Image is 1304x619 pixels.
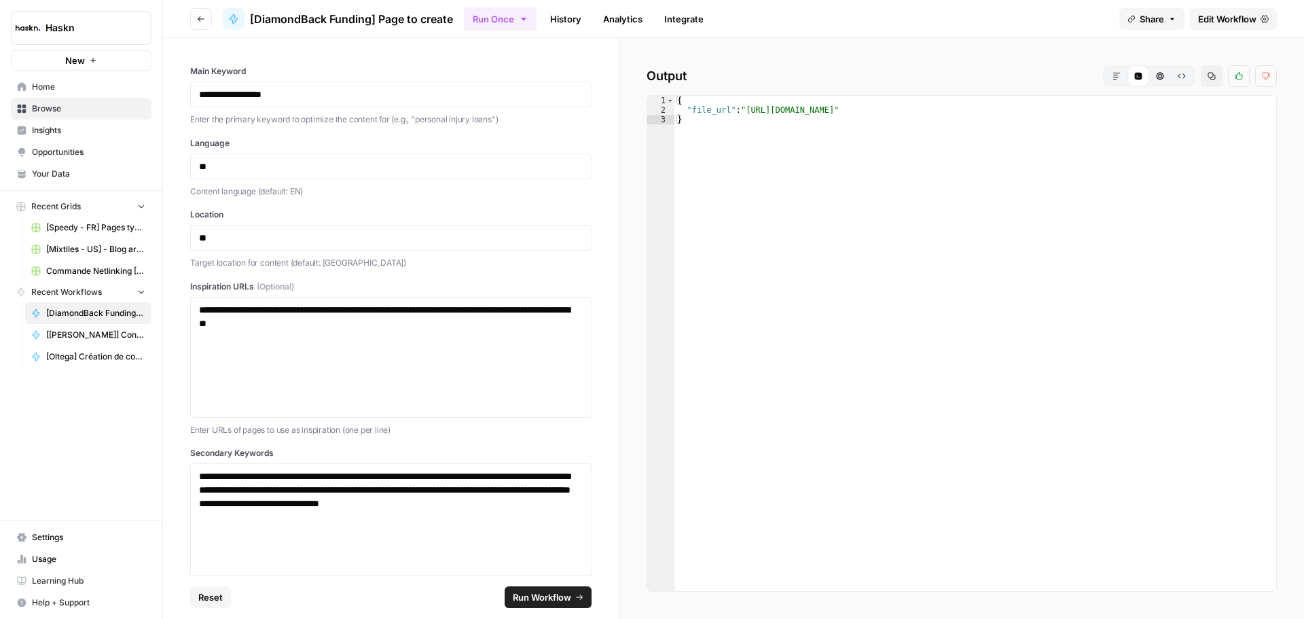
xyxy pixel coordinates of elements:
label: Secondary Keywords [190,447,592,459]
span: (Optional) [257,281,294,293]
span: [Speedy - FR] Pages type de pneu & prestation - 800 mots Grid [46,222,145,234]
span: Toggle code folding, rows 1 through 3 [666,96,674,105]
p: Enter the primary keyword to optimize the content for (e.g., "personal injury loans") [190,113,592,126]
span: Home [32,81,145,93]
a: Commande Netlinking [PERSON_NAME] [25,260,151,282]
span: Recent Workflows [31,286,102,298]
button: Share [1119,8,1184,30]
span: [DiamondBack Funding] Page to create [46,307,145,319]
label: Inspiration URLs [190,281,592,293]
a: [Speedy - FR] Pages type de pneu & prestation - 800 mots Grid [25,217,151,238]
button: Reset [190,586,231,608]
span: Edit Workflow [1198,12,1256,26]
div: 3 [647,115,674,124]
span: Run Workflow [513,590,571,604]
button: Recent Grids [11,196,151,217]
a: [Mixtiles - US] - Blog articles + AI images [25,238,151,260]
button: Workspace: Haskn [11,11,151,45]
a: Analytics [595,8,651,30]
a: Insights [11,120,151,141]
a: Opportunities [11,141,151,163]
div: 1 [647,96,674,105]
div: 2 [647,105,674,115]
label: Main Keyword [190,65,592,77]
a: Your Data [11,163,151,185]
span: Learning Hub [32,575,145,587]
button: New [11,50,151,71]
img: Haskn Logo [16,16,40,40]
label: Location [190,209,592,221]
span: Help + Support [32,597,145,609]
a: Usage [11,548,151,570]
a: [DiamondBack Funding] Page to create [25,302,151,324]
button: Run Workflow [505,586,592,608]
span: Haskn [46,21,128,35]
a: Home [11,76,151,98]
a: [Oltega] Création de contenus [25,346,151,368]
p: Content language (default: EN) [190,185,592,198]
span: [DiamondBack Funding] Page to create [250,11,453,27]
p: Target location for content (default: [GEOGRAPHIC_DATA]) [190,256,592,270]
button: Recent Workflows [11,282,151,302]
h2: Output [647,65,1277,87]
span: Recent Grids [31,200,81,213]
span: [Mixtiles - US] - Blog articles + AI images [46,243,145,255]
button: Run Once [464,7,537,31]
span: [[PERSON_NAME]] Content Brief [46,329,145,341]
span: Settings [32,531,145,544]
span: Insights [32,124,145,137]
a: [DiamondBack Funding] Page to create [223,8,453,30]
p: Enter URLs of pages to use as inspiration (one per line) [190,423,592,437]
a: Edit Workflow [1190,8,1277,30]
button: Help + Support [11,592,151,614]
span: Reset [198,590,223,604]
span: Share [1140,12,1164,26]
span: Your Data [32,168,145,180]
a: Integrate [656,8,712,30]
a: History [542,8,590,30]
span: New [65,54,85,67]
a: Learning Hub [11,570,151,592]
a: Settings [11,527,151,548]
span: Opportunities [32,146,145,158]
label: Language [190,137,592,149]
span: Usage [32,553,145,565]
span: Commande Netlinking [PERSON_NAME] [46,265,145,277]
a: [[PERSON_NAME]] Content Brief [25,324,151,346]
span: [Oltega] Création de contenus [46,351,145,363]
span: Browse [32,103,145,115]
a: Browse [11,98,151,120]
